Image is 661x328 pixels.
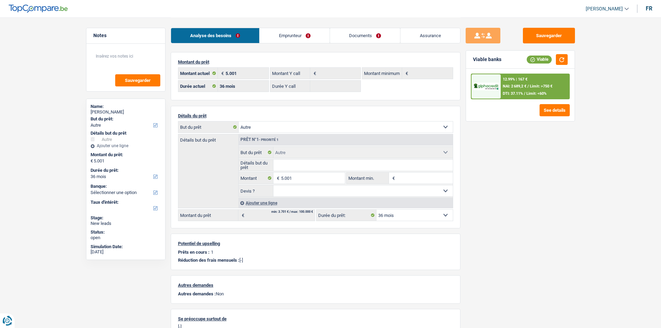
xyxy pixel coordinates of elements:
a: Emprunteur [260,28,330,43]
p: Montant du prêt [178,59,453,65]
span: Limit: >750 € [530,84,552,89]
label: Détails but du prêt [239,160,274,171]
span: Limit: <60% [526,91,546,96]
label: Montant minimum [362,68,402,79]
p: Détails du prêt [178,113,453,118]
a: Assurance [400,28,460,43]
label: Détails but du prêt [178,134,238,142]
div: 12.99% | 167 € [503,77,527,82]
div: Simulation Date: [91,244,161,250]
p: Potentiel de upselling [178,241,453,246]
label: Montant du prêt: [91,152,160,158]
p: Non [178,291,453,296]
a: Documents [330,28,400,43]
div: Viable [527,56,552,63]
p: 1 [211,250,213,255]
p: [-] [178,258,453,263]
label: Devis ? [239,185,274,196]
label: Montant [239,173,274,184]
label: But du prêt [239,147,274,158]
img: AlphaCredit [473,83,499,91]
span: € [238,210,246,221]
button: Sauvegarder [523,28,575,43]
div: open [91,235,161,241]
span: € [91,158,93,164]
button: See details [540,104,570,116]
label: Montant actuel [178,68,218,79]
img: TopCompare Logo [9,5,68,13]
label: Banque: [91,184,160,189]
span: / [524,91,525,96]
span: Sauvegarder [125,78,151,83]
label: But du prêt: [91,116,160,122]
span: DTI: 37.11% [503,91,523,96]
button: Sauvegarder [115,74,160,86]
h5: Notes [93,33,158,39]
a: [PERSON_NAME] [580,3,629,15]
label: Montant Y call [270,68,310,79]
span: € [218,68,226,79]
p: Se préoccupe surtout de [178,316,453,321]
label: Durée actuel [178,81,218,92]
span: Autres demandes : [178,291,216,296]
label: But du prêt [178,121,239,133]
span: Réduction des frais mensuels : [178,258,239,263]
span: € [310,68,318,79]
label: Durée du prêt: [316,210,376,221]
div: Status: [91,229,161,235]
label: Taux d'intérêt: [91,200,160,205]
span: € [273,173,281,184]
label: Montant du prêt [178,210,238,221]
div: min: 3.701 € / max: 100.000 € [271,210,313,213]
div: Ajouter une ligne [238,198,453,208]
label: Durée Y call [270,81,310,92]
span: [PERSON_NAME] [586,6,623,12]
p: Prêts en cours : [178,250,210,255]
label: Durée du prêt: [91,168,160,173]
a: Analyse des besoins [171,28,260,43]
div: Prêt n°1 [239,137,280,142]
label: Montant min. [347,173,389,184]
div: [PERSON_NAME] [91,109,161,115]
div: Ajouter une ligne [91,143,161,148]
div: Viable banks [473,57,501,62]
span: NAI: 2 689,2 € [503,84,526,89]
div: Name: [91,104,161,109]
div: Stage: [91,215,161,221]
div: Détails but du prêt [91,131,161,136]
span: € [389,173,397,184]
p: Autres demandes [178,283,453,288]
div: [DATE] [91,249,161,255]
div: fr [646,5,652,12]
span: / [527,84,529,89]
span: - Priorité 1 [259,138,279,142]
span: € [402,68,410,79]
div: New leads [91,221,161,226]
